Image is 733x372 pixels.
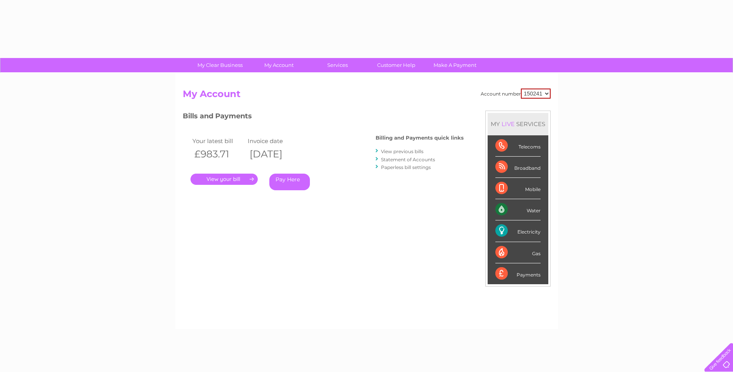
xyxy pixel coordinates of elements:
div: LIVE [500,120,516,128]
a: My Clear Business [188,58,252,72]
a: Statement of Accounts [381,157,435,162]
h3: Bills and Payments [183,111,464,124]
div: Telecoms [495,135,541,157]
div: Electricity [495,220,541,242]
div: Broadband [495,157,541,178]
a: My Account [247,58,311,72]
div: Water [495,199,541,220]
a: Services [306,58,369,72]
h2: My Account [183,89,551,103]
div: Gas [495,242,541,263]
a: Pay Here [269,174,310,190]
th: [DATE] [246,146,301,162]
div: MY SERVICES [488,113,548,135]
a: Paperless bill settings [381,164,431,170]
td: Your latest bill [190,136,246,146]
a: Make A Payment [423,58,487,72]
a: . [190,174,258,185]
a: Customer Help [364,58,428,72]
td: Invoice date [246,136,301,146]
h4: Billing and Payments quick links [376,135,464,141]
th: £983.71 [190,146,246,162]
a: View previous bills [381,148,423,154]
div: Account number [481,89,551,99]
div: Mobile [495,178,541,199]
div: Payments [495,263,541,284]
